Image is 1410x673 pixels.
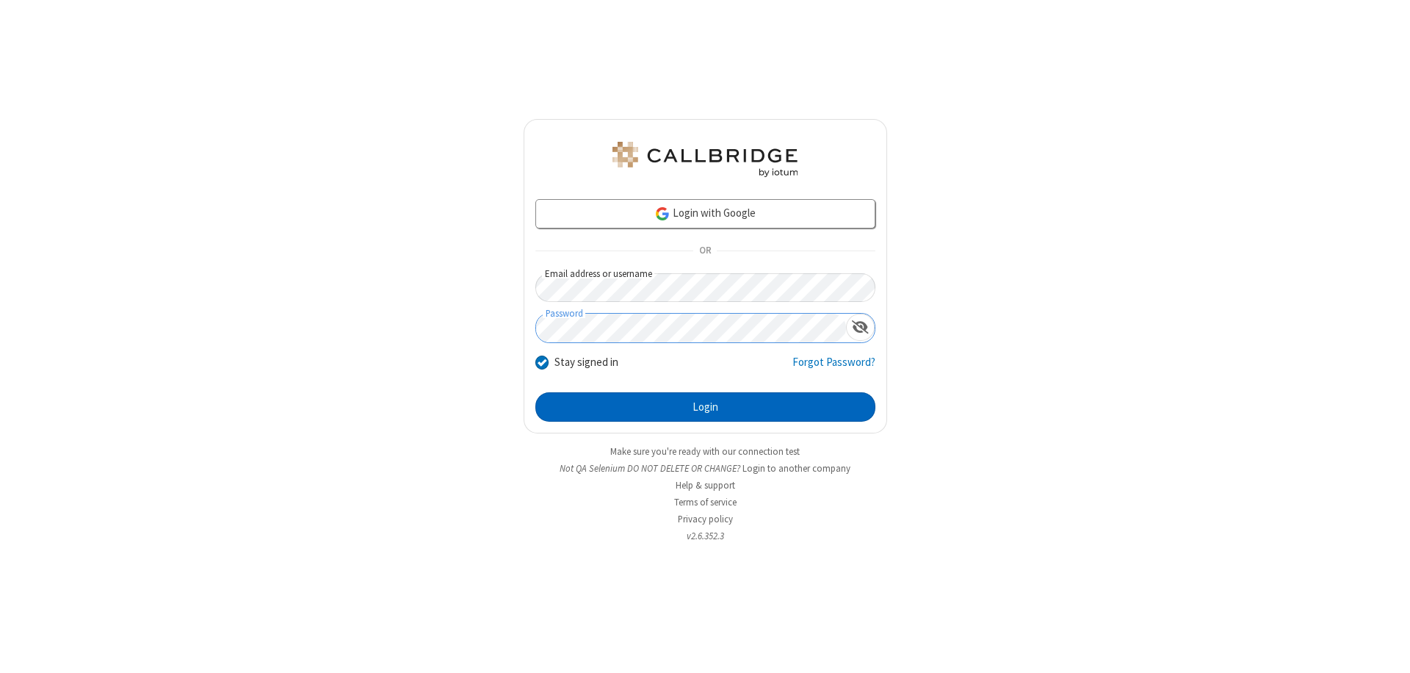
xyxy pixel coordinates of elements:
button: Login [535,392,875,422]
a: Login with Google [535,199,875,228]
label: Stay signed in [554,354,618,371]
a: Forgot Password? [792,354,875,382]
a: Help & support [676,479,735,492]
img: google-icon.png [654,206,670,222]
input: Email address or username [535,273,875,302]
li: v2.6.352.3 [524,529,887,543]
div: Show password [846,314,875,341]
button: Login to another company [742,461,850,475]
input: Password [536,314,846,342]
img: QA Selenium DO NOT DELETE OR CHANGE [610,142,800,177]
a: Make sure you're ready with our connection test [610,445,800,458]
span: OR [693,241,717,262]
li: Not QA Selenium DO NOT DELETE OR CHANGE? [524,461,887,475]
a: Privacy policy [678,513,733,525]
a: Terms of service [674,496,737,508]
